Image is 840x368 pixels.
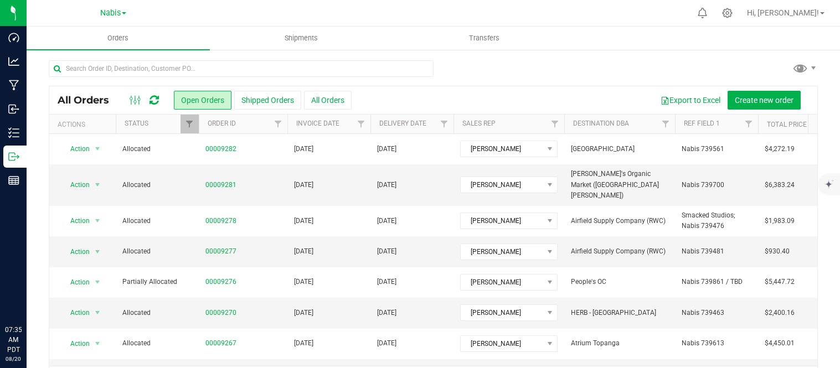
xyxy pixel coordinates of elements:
a: Sales Rep [462,120,496,127]
span: Airfield Supply Company (RWC) [571,216,668,226]
span: Hi, [PERSON_NAME]! [747,8,819,17]
a: 00009270 [205,308,236,318]
span: Allocated [122,180,192,190]
button: Export to Excel [653,91,728,110]
span: [PERSON_NAME] [461,305,543,320]
a: Filter [546,115,564,133]
span: Action [60,305,90,320]
span: HERB - [GEOGRAPHIC_DATA] [571,308,668,318]
span: Allocated [122,308,192,318]
span: [DATE] [377,216,396,226]
a: 00009277 [205,246,236,257]
span: [DATE] [377,277,396,287]
span: [DATE] [294,246,313,257]
iframe: Resource center unread badge [33,278,46,291]
button: Shipped Orders [234,91,301,110]
a: Filter [269,115,287,133]
span: Create new order [735,96,793,105]
inline-svg: Dashboard [8,32,19,43]
a: Delivery Date [379,120,426,127]
a: Filter [657,115,675,133]
span: $4,450.01 [765,338,795,349]
a: Ref Field 1 [684,120,720,127]
p: 08/20 [5,355,22,363]
button: Open Orders [174,91,231,110]
span: Nabis 739561 [682,144,724,154]
span: select [91,274,105,290]
a: 00009282 [205,144,236,154]
span: $5,447.72 [765,277,795,287]
span: All Orders [58,94,120,106]
a: Total Price [767,121,807,128]
span: [PERSON_NAME]'s Organic Market ([GEOGRAPHIC_DATA][PERSON_NAME]) [571,169,668,201]
span: Orders [92,33,143,43]
span: [PERSON_NAME] [461,274,543,290]
a: Transfers [393,27,576,50]
button: Create new order [728,91,801,110]
span: People's OC [571,277,668,287]
span: Nabis [100,8,121,18]
span: Nabis 739463 [682,308,724,318]
inline-svg: Manufacturing [8,80,19,91]
input: Search Order ID, Destination, Customer PO... [49,60,434,77]
span: $6,383.24 [765,180,795,190]
button: All Orders [304,91,352,110]
a: 00009278 [205,216,236,226]
p: 07:35 AM PDT [5,325,22,355]
span: [PERSON_NAME] [461,336,543,351]
a: Order ID [208,120,236,127]
inline-svg: Reports [8,175,19,186]
span: Action [60,213,90,229]
span: select [91,305,105,320]
span: Action [60,141,90,157]
span: select [91,141,105,157]
a: Destination DBA [573,120,629,127]
a: Filter [352,115,370,133]
inline-svg: Analytics [8,56,19,67]
span: [DATE] [294,277,313,287]
span: Action [60,177,90,193]
span: Allocated [122,246,192,257]
span: [PERSON_NAME] [461,213,543,229]
span: Allocated [122,338,192,349]
a: Filter [740,115,758,133]
span: $930.40 [765,246,790,257]
span: [PERSON_NAME] [461,244,543,260]
iframe: Resource center [11,279,44,313]
span: [DATE] [294,180,313,190]
a: Filter [435,115,454,133]
span: [DATE] [377,180,396,190]
span: Allocated [122,216,192,226]
span: Nabis 739700 [682,180,724,190]
span: select [91,177,105,193]
span: Smacked Studios; Nabis 739476 [682,210,751,231]
span: [DATE] [377,246,396,257]
span: [DATE] [377,144,396,154]
span: [DATE] [377,308,396,318]
span: [GEOGRAPHIC_DATA] [571,144,668,154]
a: Orders [27,27,210,50]
span: Shipments [270,33,333,43]
span: $2,400.16 [765,308,795,318]
a: Status [125,120,148,127]
div: Actions [58,121,111,128]
span: Nabis 739481 [682,246,724,257]
a: 00009281 [205,180,236,190]
span: Partially Allocated [122,277,192,287]
span: Action [60,244,90,260]
a: Filter [181,115,199,133]
span: [DATE] [294,308,313,318]
span: [PERSON_NAME] [461,177,543,193]
span: Nabis 739613 [682,338,724,349]
span: select [91,244,105,260]
a: Shipments [210,27,393,50]
a: 00009267 [205,338,236,349]
inline-svg: Inventory [8,127,19,138]
span: select [91,336,105,351]
span: Nabis 739861 / TBD [682,277,743,287]
inline-svg: Outbound [8,151,19,162]
div: Manage settings [720,8,734,18]
span: select [91,213,105,229]
span: [DATE] [294,144,313,154]
span: [DATE] [294,338,313,349]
